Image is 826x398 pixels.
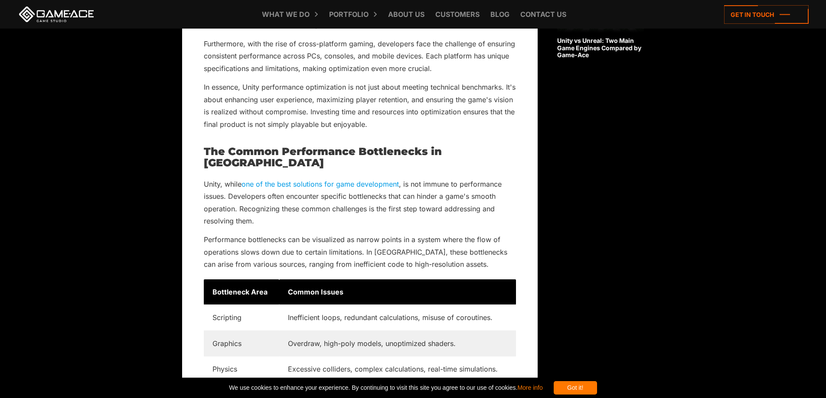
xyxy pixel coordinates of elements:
td: Overdraw, high-poly models, unoptimized shaders. [279,330,516,356]
p: Unity, while , is not immune to performance issues. Developers often encounter specific bottlenec... [204,178,516,227]
td: Physics [204,356,279,382]
h2: The Common Performance Bottlenecks in [GEOGRAPHIC_DATA] [204,146,516,169]
p: In essence, Unity performance optimization is not just about meeting technical benchmarks. It's a... [204,81,516,130]
span: We use cookies to enhance your experience. By continuing to visit this site you agree to our use ... [229,381,542,395]
div: Got it! [554,381,597,395]
td: Graphics [204,330,279,356]
td: Excessive colliders, complex calculations, real-time simulations. [279,356,516,382]
strong: Bottleneck Area [212,288,268,296]
p: Furthermore, with the rise of cross-platform gaming, developers face the challenge of ensuring co... [204,38,516,74]
td: Inefficient loops, redundant calculations, misuse of coroutines. [279,305,516,330]
a: More info [517,384,542,391]
a: one of the best solutions for game development [242,180,399,188]
td: Scripting [204,305,279,330]
strong: Common Issues [288,288,343,296]
a: Get in touch [724,5,809,24]
p: Performance bottlenecks can be visualized as narrow points in a system where the flow of operatio... [204,233,516,270]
